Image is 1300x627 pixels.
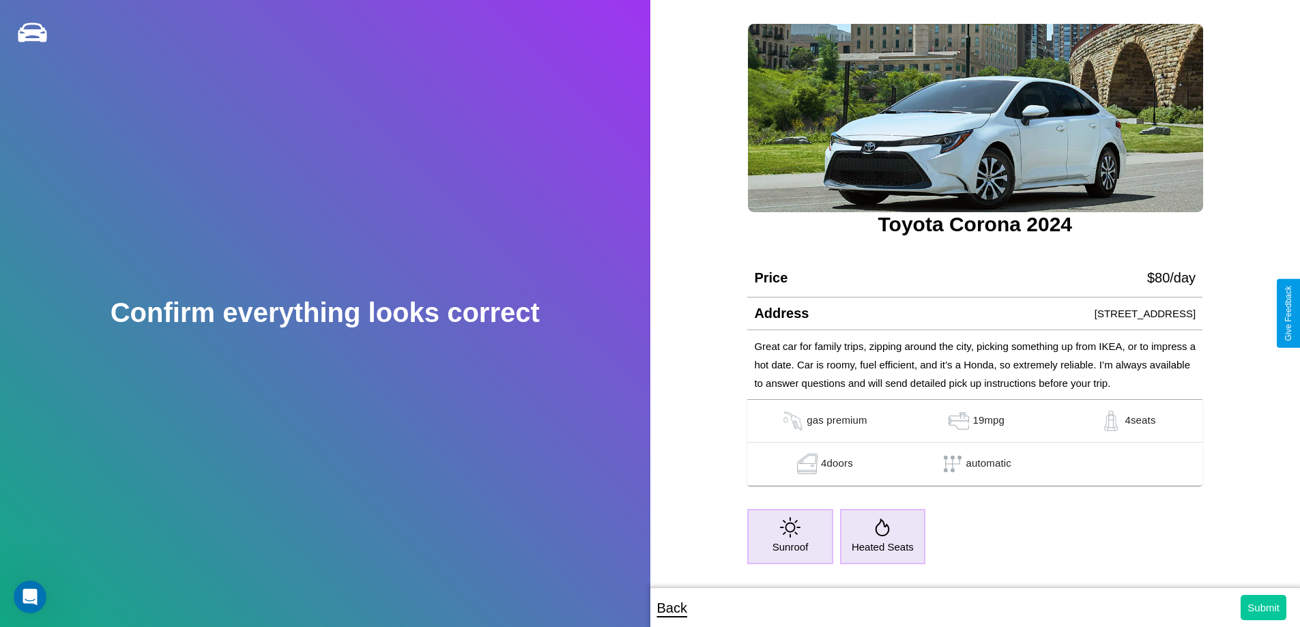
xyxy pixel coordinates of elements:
button: Submit [1241,595,1286,620]
p: [STREET_ADDRESS] [1095,304,1196,323]
p: Sunroof [772,538,809,556]
img: gas [1097,411,1125,431]
img: gas [779,411,807,431]
h2: Confirm everything looks correct [111,297,540,328]
h3: Toyota Corona 2024 [747,213,1202,236]
p: 19 mpg [972,411,1005,431]
img: gas [794,454,821,474]
img: gas [945,411,972,431]
p: 4 seats [1125,411,1155,431]
h4: Address [754,306,809,321]
p: 4 doors [821,454,853,474]
p: Great car for family trips, zipping around the city, picking something up from IKEA, or to impres... [754,337,1196,392]
h4: Price [754,270,788,286]
table: simple table [747,400,1202,486]
p: Back [657,596,687,620]
p: gas premium [807,411,867,431]
p: $ 80 /day [1147,265,1196,290]
p: Heated Seats [852,538,914,556]
iframe: Intercom live chat [14,581,46,613]
p: automatic [966,454,1011,474]
div: Give Feedback [1284,286,1293,341]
